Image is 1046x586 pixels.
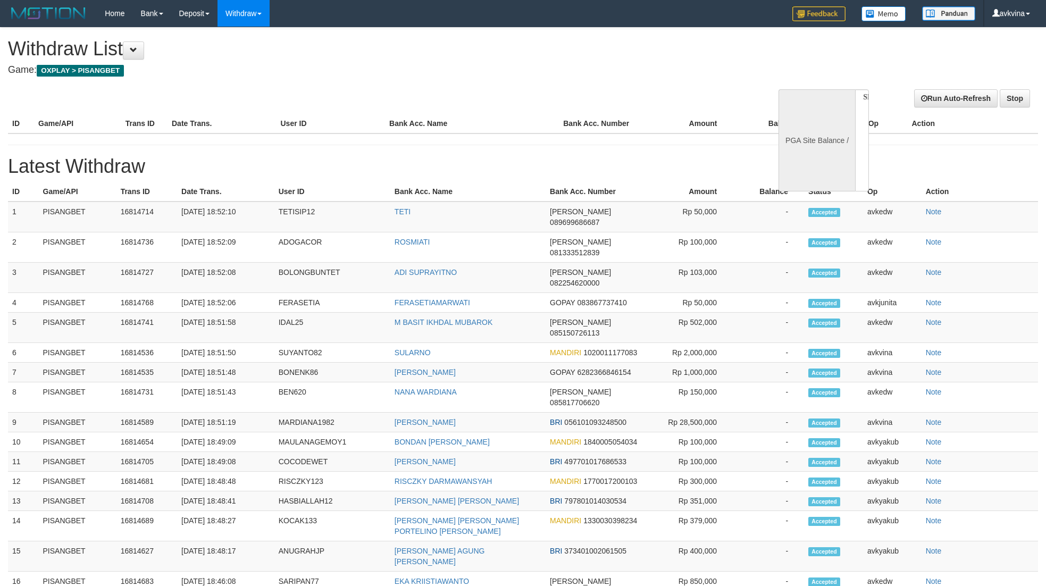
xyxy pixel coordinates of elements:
[8,511,39,541] td: 14
[116,182,177,202] th: Trans ID
[550,577,611,585] span: [PERSON_NAME]
[1000,89,1030,107] a: Stop
[395,477,492,485] a: RISCZKY DARMAWANSYAH
[733,263,804,293] td: -
[649,491,733,511] td: Rp 351,000
[808,458,840,467] span: Accepted
[649,182,733,202] th: Amount
[116,363,177,382] td: 16814535
[808,478,840,487] span: Accepted
[177,263,274,293] td: [DATE] 18:52:08
[39,263,116,293] td: PISANGBET
[116,382,177,413] td: 16814731
[863,491,922,511] td: avkyakub
[395,348,431,357] a: SULARNO
[39,182,116,202] th: Game/API
[550,398,599,407] span: 085817706620
[116,343,177,363] td: 16814536
[37,65,124,77] span: OXPLAY > PISANGBET
[8,491,39,511] td: 13
[8,65,687,76] h4: Game:
[863,182,922,202] th: Op
[34,114,121,133] th: Game/API
[863,363,922,382] td: avkvina
[8,202,39,232] td: 1
[863,343,922,363] td: avkvina
[116,313,177,343] td: 16814741
[274,313,390,343] td: IDAL25
[808,388,840,397] span: Accepted
[808,208,840,217] span: Accepted
[583,438,637,446] span: 1840005054034
[395,318,492,327] a: M BASIT IKHDAL MUBAROK
[583,516,637,525] span: 1330030398234
[926,457,942,466] a: Note
[649,413,733,432] td: Rp 28,500,000
[395,438,490,446] a: BONDAN [PERSON_NAME]
[808,349,840,358] span: Accepted
[8,363,39,382] td: 7
[733,413,804,432] td: -
[733,511,804,541] td: -
[177,293,274,313] td: [DATE] 18:52:06
[121,114,168,133] th: Trans ID
[550,497,562,505] span: BRI
[39,382,116,413] td: PISANGBET
[116,413,177,432] td: 16814589
[564,547,626,555] span: 373401002061505
[177,432,274,452] td: [DATE] 18:49:09
[808,319,840,328] span: Accepted
[39,541,116,572] td: PISANGBET
[177,382,274,413] td: [DATE] 18:51:43
[577,298,626,307] span: 083867737410
[649,232,733,263] td: Rp 100,000
[808,299,840,308] span: Accepted
[8,293,39,313] td: 4
[550,418,562,426] span: BRI
[395,368,456,376] a: [PERSON_NAME]
[116,511,177,541] td: 16814689
[274,452,390,472] td: COCODEWET
[550,248,599,257] span: 081333512839
[733,491,804,511] td: -
[177,232,274,263] td: [DATE] 18:52:09
[8,472,39,491] td: 12
[177,343,274,363] td: [DATE] 18:51:50
[8,232,39,263] td: 2
[926,268,942,277] a: Note
[177,182,274,202] th: Date Trans.
[39,511,116,541] td: PISANGBET
[39,363,116,382] td: PISANGBET
[274,511,390,541] td: KOCAK133
[583,477,637,485] span: 1770017200103
[550,207,611,216] span: [PERSON_NAME]
[277,114,386,133] th: User ID
[926,547,942,555] a: Note
[926,418,942,426] a: Note
[733,313,804,343] td: -
[792,6,846,21] img: Feedback.jpg
[8,156,1038,177] h1: Latest Withdraw
[733,343,804,363] td: -
[116,432,177,452] td: 16814654
[177,363,274,382] td: [DATE] 18:51:48
[649,541,733,572] td: Rp 400,000
[395,298,470,307] a: FERASETIAMARWATI
[395,577,469,585] a: EKA KRIISTIAWANTO
[116,202,177,232] td: 16814714
[550,238,611,246] span: [PERSON_NAME]
[864,114,908,133] th: Op
[649,382,733,413] td: Rp 150,000
[177,202,274,232] td: [DATE] 18:52:10
[550,268,611,277] span: [PERSON_NAME]
[274,472,390,491] td: RISCZKY123
[116,232,177,263] td: 16814736
[8,413,39,432] td: 9
[926,238,942,246] a: Note
[649,263,733,293] td: Rp 103,000
[808,547,840,556] span: Accepted
[177,511,274,541] td: [DATE] 18:48:27
[550,438,581,446] span: MANDIRI
[863,432,922,452] td: avkyakub
[733,182,804,202] th: Balance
